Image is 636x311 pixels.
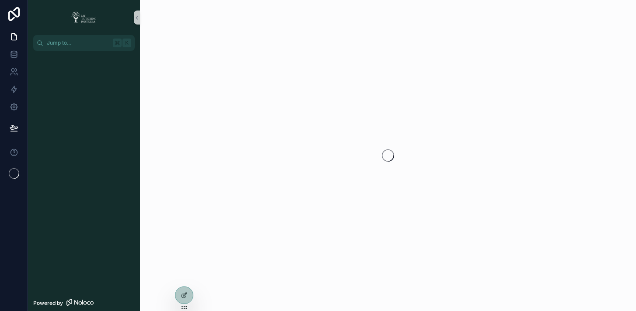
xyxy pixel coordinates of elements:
span: K [123,39,130,46]
button: Jump to...K [33,35,135,51]
span: Jump to... [47,39,109,46]
div: scrollable content [28,51,140,67]
a: Powered by [28,295,140,311]
img: App logo [69,11,99,25]
span: Powered by [33,300,63,307]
